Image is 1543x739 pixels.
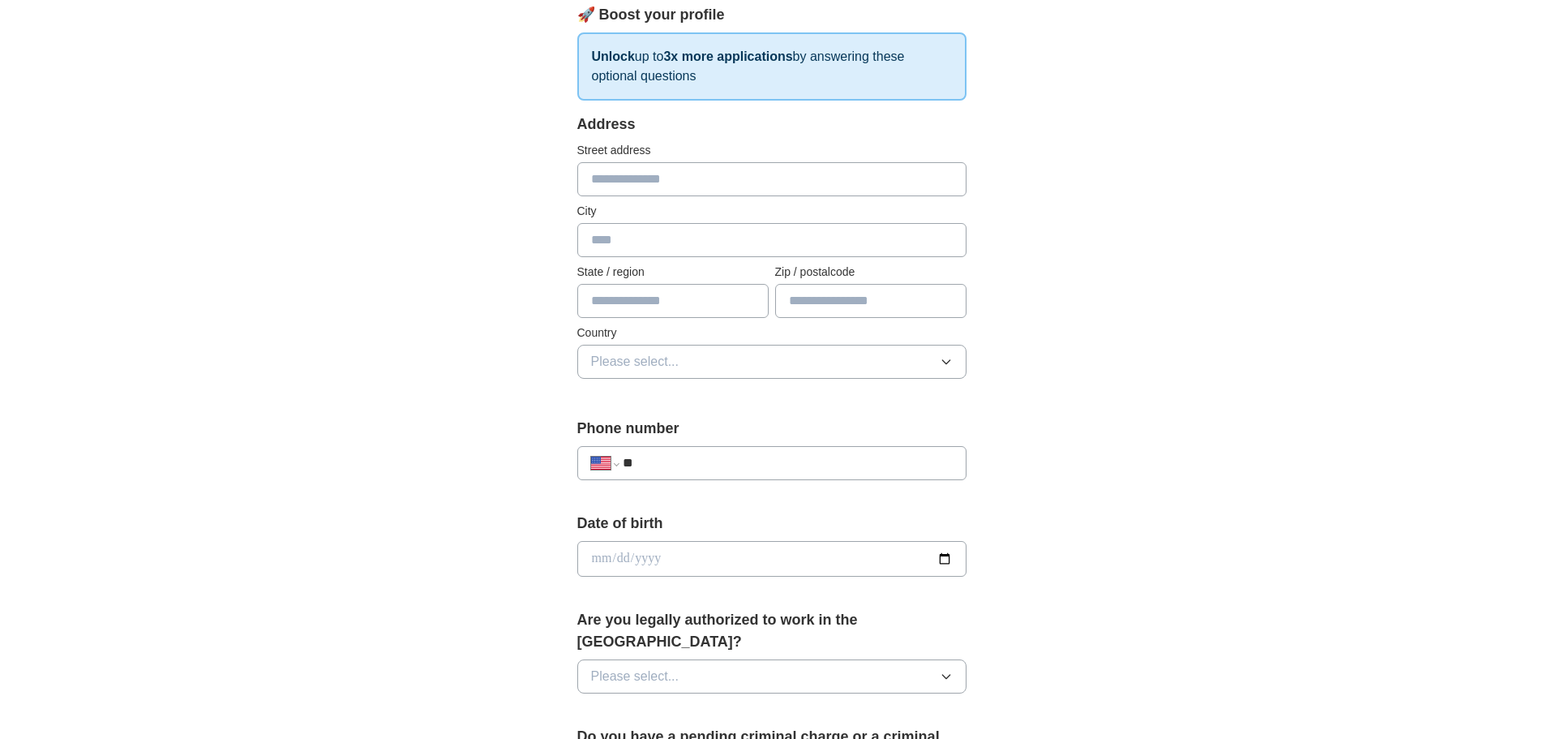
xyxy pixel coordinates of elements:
span: Please select... [591,667,679,686]
label: State / region [577,264,769,281]
p: up to by answering these optional questions [577,32,967,101]
button: Please select... [577,660,967,694]
div: 🚀 Boost your profile [577,4,967,26]
strong: 3x more applications [663,49,792,63]
button: Please select... [577,345,967,379]
label: Country [577,324,967,342]
label: Are you legally authorized to work in the [GEOGRAPHIC_DATA]? [577,609,967,653]
strong: Unlock [592,49,635,63]
label: City [577,203,967,220]
label: Date of birth [577,513,967,535]
label: Phone number [577,418,967,440]
label: Zip / postalcode [775,264,967,281]
div: Address [577,114,967,135]
label: Street address [577,142,967,159]
span: Please select... [591,352,679,372]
